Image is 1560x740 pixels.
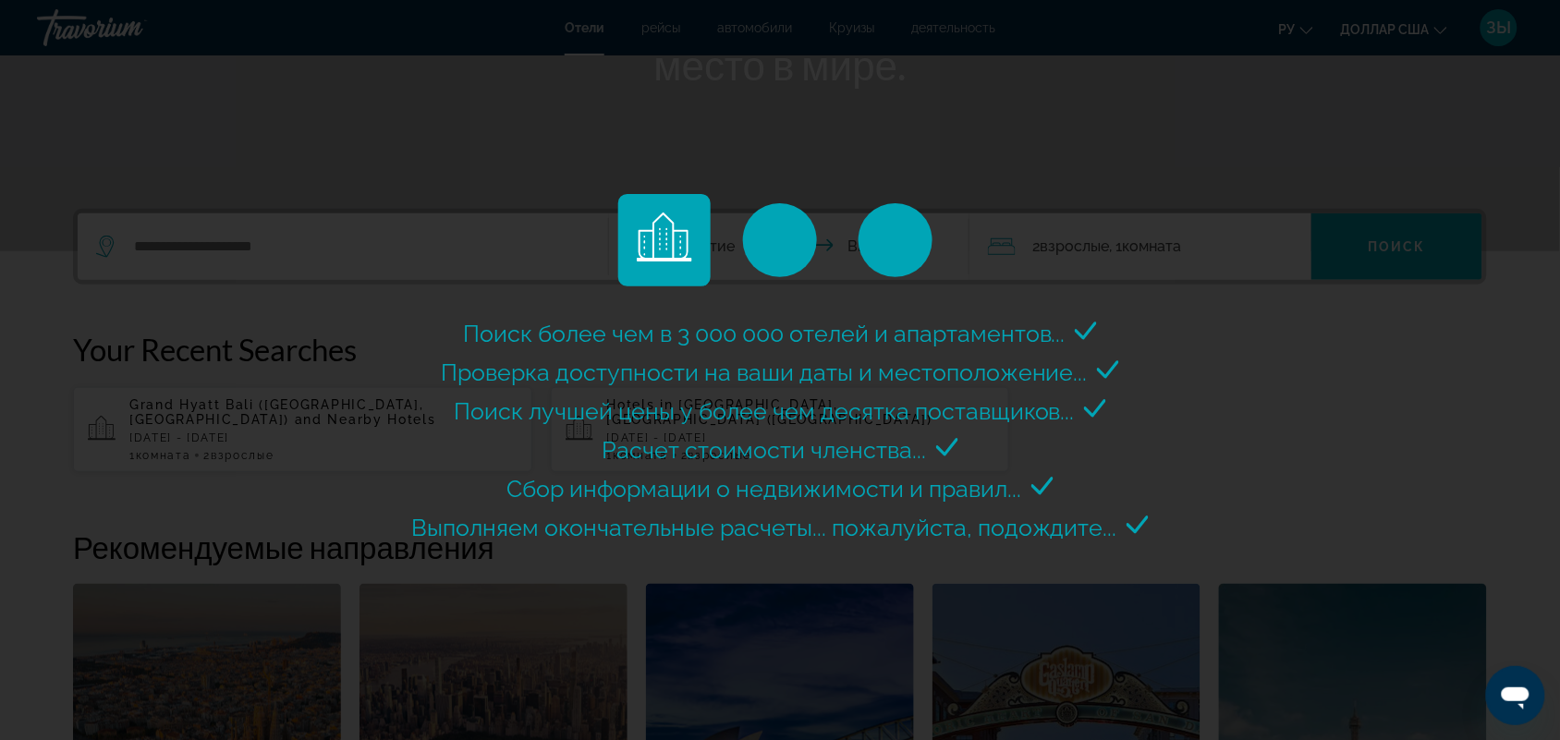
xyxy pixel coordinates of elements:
[411,514,1117,541] span: Выполняем окончательные расчеты... пожалуйста, подождите...
[603,436,927,464] span: Расчет стоимости членства...
[454,397,1075,425] span: Поиск лучшей цены у более чем десятка поставщиков...
[463,320,1066,347] span: Поиск более чем в 3 000 000 отелей и апартаментов...
[1486,666,1545,725] iframe: Кнопка запуска окна обмена сообщениями
[507,475,1022,503] span: Сбор информации о недвижимости и правил...
[441,358,1088,386] span: Проверка доступности на ваши даты и местоположение...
